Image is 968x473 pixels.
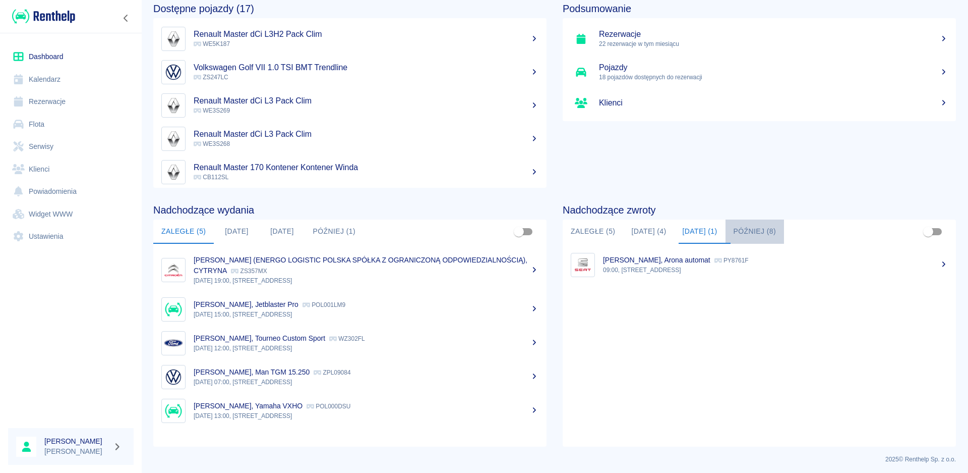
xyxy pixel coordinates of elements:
[8,225,134,248] a: Ustawienia
[194,276,538,285] p: [DATE] 19:00, [STREET_ADDRESS]
[153,360,547,394] a: Image[PERSON_NAME], Man TGM 15.250 ZPL09084[DATE] 07:00, [STREET_ADDRESS]
[599,73,948,82] p: 18 pojazdów dostępnych do rezerwacji
[153,56,547,89] a: ImageVolkswagen Golf VII 1.0 TSI BMT Trendline ZS247LC
[194,163,538,173] h5: Renault Master 170 Kontener Kontener Winda
[153,204,547,216] h4: Nadchodzące wydania
[44,446,109,457] p: [PERSON_NAME]
[603,266,948,275] p: 09:00, [STREET_ADDRESS]
[153,155,547,189] a: ImageRenault Master 170 Kontener Kontener Winda CB112SL
[194,29,538,39] h5: Renault Master dCi L3H2 Pack Clim
[563,3,956,15] h4: Podsumowanie
[164,29,183,48] img: Image
[194,174,228,181] span: CB112SL
[164,96,183,115] img: Image
[563,22,956,56] a: Rezerwacje22 rezerwacje w tym miesiącu
[599,98,948,108] h5: Klienci
[259,220,305,244] button: [DATE]
[307,403,350,410] p: POL000DSU
[563,248,956,282] a: Image[PERSON_NAME], Arona automat PY8761F09:00, [STREET_ADDRESS]
[194,378,538,387] p: [DATE] 07:00, [STREET_ADDRESS]
[305,220,364,244] button: Później (1)
[194,368,310,376] p: [PERSON_NAME], Man TGM 15.250
[563,220,623,244] button: Zaległe (5)
[8,90,134,113] a: Rezerwacje
[231,268,267,275] p: ZS357MX
[563,89,956,117] a: Klienci
[725,220,784,244] button: Później (8)
[153,22,547,56] a: ImageRenault Master dCi L3H2 Pack Clim WE5K187
[194,96,538,106] h5: Renault Master dCi L3 Pack Clim
[164,401,183,421] img: Image
[8,180,134,203] a: Powiadomienia
[194,402,302,410] p: [PERSON_NAME], Yamaha VXHO
[153,394,547,428] a: Image[PERSON_NAME], Yamaha VXHO POL000DSU[DATE] 13:00, [STREET_ADDRESS]
[194,74,228,81] span: ZS247LC
[194,334,325,342] p: [PERSON_NAME], Tourneo Custom Sport
[164,367,183,387] img: Image
[8,135,134,158] a: Serwisy
[164,129,183,148] img: Image
[153,455,956,464] p: 2025 © Renthelp Sp. z o.o.
[714,257,749,264] p: PY8761F
[8,203,134,226] a: Widget WWW
[44,436,109,446] h6: [PERSON_NAME]
[164,334,183,353] img: Image
[8,68,134,91] a: Kalendarz
[599,39,948,48] p: 22 rezerwacje w tym miesiącu
[164,63,183,82] img: Image
[12,8,75,25] img: Renthelp logo
[153,248,547,292] a: Image[PERSON_NAME] (ENERGO LOGISTIC POLSKA SPÓŁKA Z OGRANICZONĄ ODPOWIEDZIALNOŚCIĄ), CYTRYNA ZS35...
[194,107,230,114] span: WE3S269
[675,220,725,244] button: [DATE] (1)
[153,122,547,155] a: ImageRenault Master dCi L3 Pack Clim WE3S268
[603,256,710,264] p: [PERSON_NAME], Arona automat
[8,8,75,25] a: Renthelp logo
[623,220,674,244] button: [DATE] (4)
[329,335,365,342] p: WZ302FL
[153,89,547,122] a: ImageRenault Master dCi L3 Pack Clim WE3S269
[8,158,134,181] a: Klienci
[194,310,538,319] p: [DATE] 15:00, [STREET_ADDRESS]
[164,260,183,280] img: Image
[302,301,345,308] p: POL001LM9
[919,222,938,241] span: Pokaż przypisane tylko do mnie
[164,300,183,319] img: Image
[599,63,948,73] h5: Pojazdy
[8,45,134,68] a: Dashboard
[153,220,214,244] button: Zaległe (5)
[153,292,547,326] a: Image[PERSON_NAME], Jetblaster Pro POL001LM9[DATE] 15:00, [STREET_ADDRESS]
[8,113,134,136] a: Flota
[194,411,538,421] p: [DATE] 13:00, [STREET_ADDRESS]
[573,255,592,275] img: Image
[194,63,538,73] h5: Volkswagen Golf VII 1.0 TSI BMT Trendline
[153,326,547,360] a: Image[PERSON_NAME], Tourneo Custom Sport WZ302FL[DATE] 12:00, [STREET_ADDRESS]
[194,256,527,275] p: [PERSON_NAME] (ENERGO LOGISTIC POLSKA SPÓŁKA Z OGRANICZONĄ ODPOWIEDZIALNOŚCIĄ), CYTRYNA
[194,129,538,139] h5: Renault Master dCi L3 Pack Clim
[194,300,298,308] p: [PERSON_NAME], Jetblaster Pro
[314,369,350,376] p: ZPL09084
[563,56,956,89] a: Pojazdy18 pojazdów dostępnych do rezerwacji
[164,163,183,182] img: Image
[118,12,134,25] button: Zwiń nawigację
[563,204,956,216] h4: Nadchodzące zwroty
[599,29,948,39] h5: Rezerwacje
[194,40,230,47] span: WE5K187
[194,140,230,147] span: WE3S268
[509,222,528,241] span: Pokaż przypisane tylko do mnie
[214,220,259,244] button: [DATE]
[194,344,538,353] p: [DATE] 12:00, [STREET_ADDRESS]
[153,3,547,15] h4: Dostępne pojazdy (17)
